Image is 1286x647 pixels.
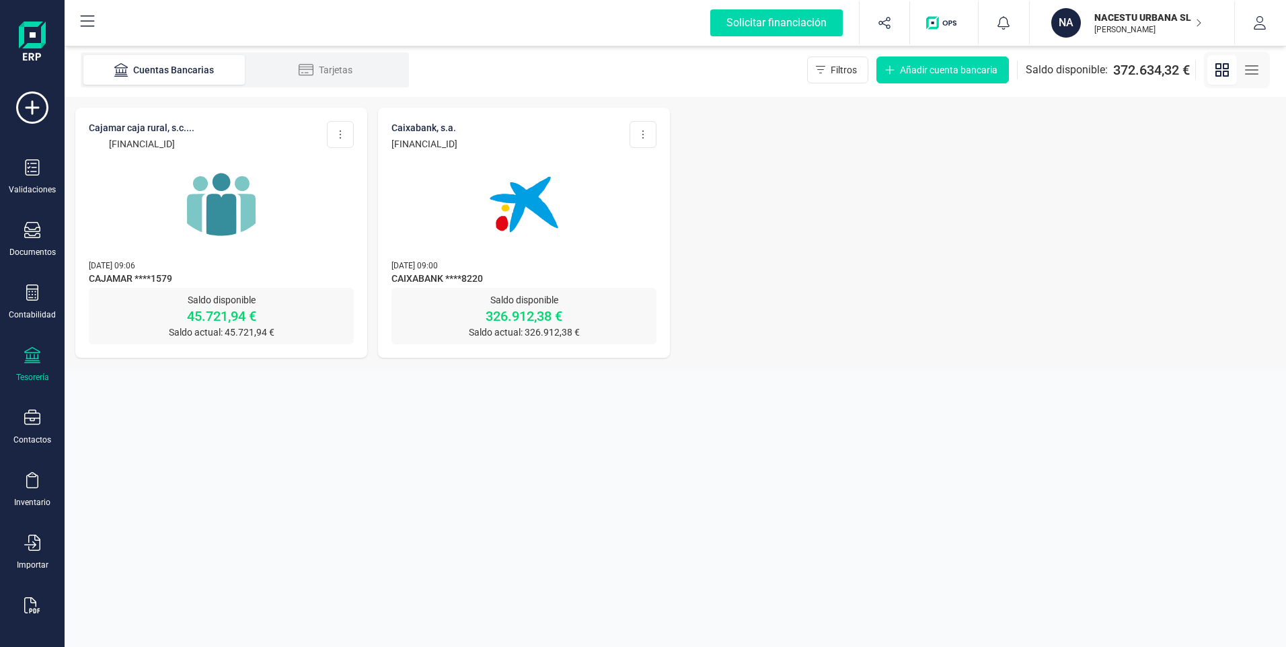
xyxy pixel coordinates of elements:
[831,63,857,77] span: Filtros
[19,22,46,65] img: Logo Finanedi
[391,261,438,270] span: [DATE] 09:00
[16,372,49,383] div: Tesorería
[13,434,51,445] div: Contactos
[391,307,656,326] p: 326.912,38 €
[918,1,970,44] button: Logo de OPS
[391,121,457,135] p: CAIXABANK, S.A.
[272,63,379,77] div: Tarjetas
[89,121,194,135] p: CAJAMAR CAJA RURAL, S.C....
[876,56,1009,83] button: Añadir cuenta bancaria
[14,497,50,508] div: Inventario
[89,326,354,339] p: Saldo actual: 45.721,94 €
[89,137,194,151] p: [FINANCIAL_ID]
[391,293,656,307] p: Saldo disponible
[1046,1,1218,44] button: NANACESTU URBANA SL[PERSON_NAME]
[1094,24,1202,35] p: [PERSON_NAME]
[926,16,962,30] img: Logo de OPS
[9,184,56,195] div: Validaciones
[807,56,868,83] button: Filtros
[9,309,56,320] div: Contabilidad
[110,63,218,77] div: Cuentas Bancarias
[89,261,135,270] span: [DATE] 09:06
[900,63,997,77] span: Añadir cuenta bancaria
[89,307,354,326] p: 45.721,94 €
[89,293,354,307] p: Saldo disponible
[694,1,859,44] button: Solicitar financiación
[1113,61,1190,79] span: 372.634,32 €
[391,137,457,151] p: [FINANCIAL_ID]
[1051,8,1081,38] div: NA
[710,9,843,36] div: Solicitar financiación
[17,560,48,570] div: Importar
[391,326,656,339] p: Saldo actual: 326.912,38 €
[1026,62,1108,78] span: Saldo disponible:
[9,247,56,258] div: Documentos
[1094,11,1202,24] p: NACESTU URBANA SL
